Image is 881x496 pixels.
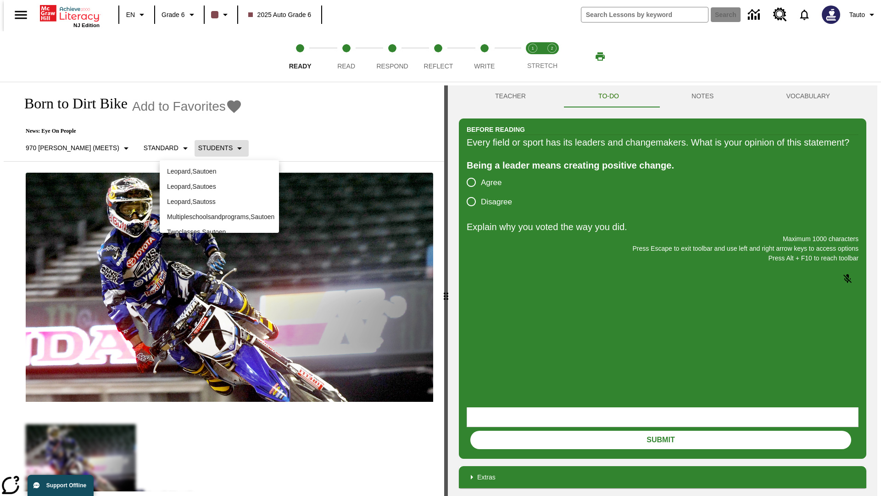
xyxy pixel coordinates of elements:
p: Leopard , Sautoes [167,182,272,192]
p: Leopard , Sautoen [167,167,272,176]
p: Leopard , Sautoss [167,197,272,207]
body: Explain why you voted the way you did. Maximum 1000 characters Press Alt + F10 to reach toolbar P... [4,7,134,16]
p: Multipleschoolsandprograms , Sautoen [167,212,272,222]
p: Twoclasses , Sautoen [167,227,272,237]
